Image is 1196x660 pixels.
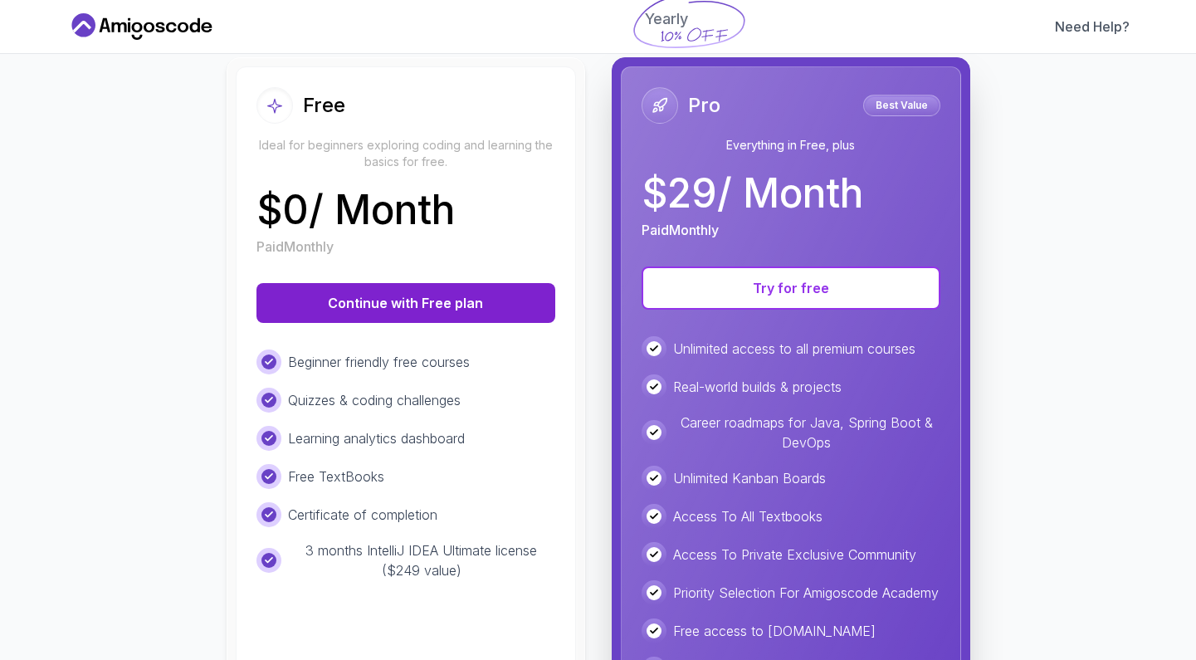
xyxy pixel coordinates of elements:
[673,506,823,526] p: Access To All Textbooks
[288,428,465,448] p: Learning analytics dashboard
[688,92,720,119] h2: Pro
[673,468,826,488] p: Unlimited Kanban Boards
[673,413,940,452] p: Career roadmaps for Java, Spring Boot & DevOps
[673,583,939,603] p: Priority Selection For Amigoscode Academy
[288,505,437,525] p: Certificate of completion
[256,137,555,170] p: Ideal for beginners exploring coding and learning the basics for free.
[673,377,842,397] p: Real-world builds & projects
[642,174,863,213] p: $ 29 / Month
[642,137,940,154] p: Everything in Free, plus
[673,545,916,565] p: Access To Private Exclusive Community
[1055,17,1130,37] a: Need Help?
[673,339,915,359] p: Unlimited access to all premium courses
[256,283,555,323] button: Continue with Free plan
[288,352,470,372] p: Beginner friendly free courses
[642,266,940,310] button: Try for free
[303,92,345,119] h2: Free
[256,237,334,257] p: Paid Monthly
[288,540,555,580] p: 3 months IntelliJ IDEA Ultimate license ($249 value)
[673,621,876,641] p: Free access to [DOMAIN_NAME]
[288,390,461,410] p: Quizzes & coding challenges
[642,220,719,240] p: Paid Monthly
[866,97,938,114] p: Best Value
[256,190,455,230] p: $ 0 / Month
[288,467,384,486] p: Free TextBooks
